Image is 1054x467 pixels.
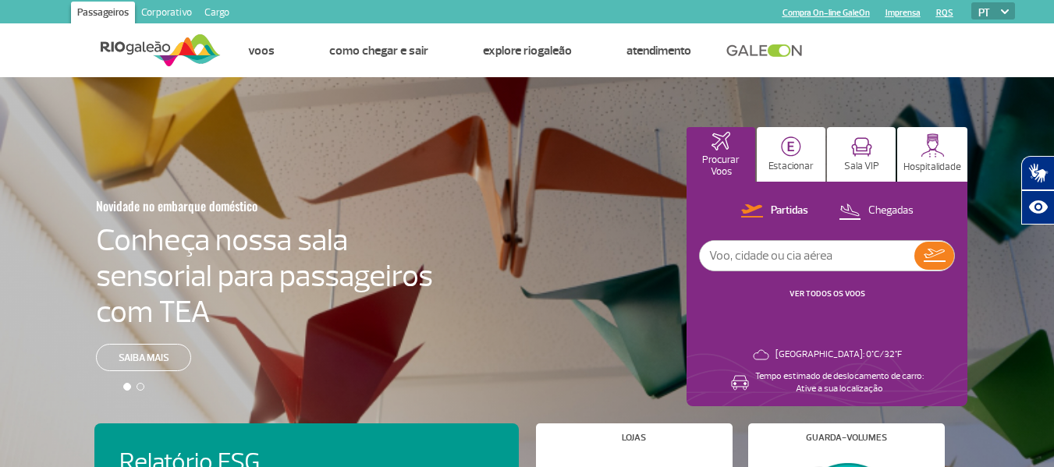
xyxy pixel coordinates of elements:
[755,370,924,395] p: Tempo estimado de deslocamento de carro: Ative a sua localização
[851,137,872,157] img: vipRoom.svg
[1021,190,1054,225] button: Abrir recursos assistivos.
[700,241,914,271] input: Voo, cidade ou cia aérea
[785,288,870,300] button: VER TODOS OS VOOS
[96,344,191,371] a: Saiba mais
[921,133,945,157] img: hospitality.svg
[844,161,879,172] p: Sala VIP
[96,222,433,330] h4: Conheça nossa sala sensorial para passageiros com TEA
[897,127,967,182] button: Hospitalidade
[783,8,870,18] a: Compra On-line GaleOn
[198,2,236,27] a: Cargo
[790,288,865,299] a: VER TODOS OS VOOS
[71,2,135,27] a: Passageiros
[329,43,428,58] a: Como chegar e sair
[775,348,902,361] p: [GEOGRAPHIC_DATA]: 0°C/32°F
[135,2,198,27] a: Corporativo
[903,161,961,173] p: Hospitalidade
[248,43,275,58] a: Voos
[885,8,921,18] a: Imprensa
[768,161,814,172] p: Estacionar
[736,201,813,221] button: Partidas
[771,203,808,218] p: Partidas
[622,433,646,442] h4: Lojas
[827,127,896,182] button: Sala VIP
[712,132,730,150] img: airplaneHomeActive.svg
[806,433,887,442] h4: Guarda-volumes
[687,127,755,182] button: Procurar Voos
[96,189,357,222] h3: Novidade no embarque doméstico
[781,136,801,157] img: carParkingHome.svg
[868,203,914,218] p: Chegadas
[936,8,953,18] a: RQS
[626,43,691,58] a: Atendimento
[694,154,747,178] p: Procurar Voos
[1021,156,1054,225] div: Plugin de acessibilidade da Hand Talk.
[757,127,825,182] button: Estacionar
[1021,156,1054,190] button: Abrir tradutor de língua de sinais.
[483,43,572,58] a: Explore RIOgaleão
[834,201,918,221] button: Chegadas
